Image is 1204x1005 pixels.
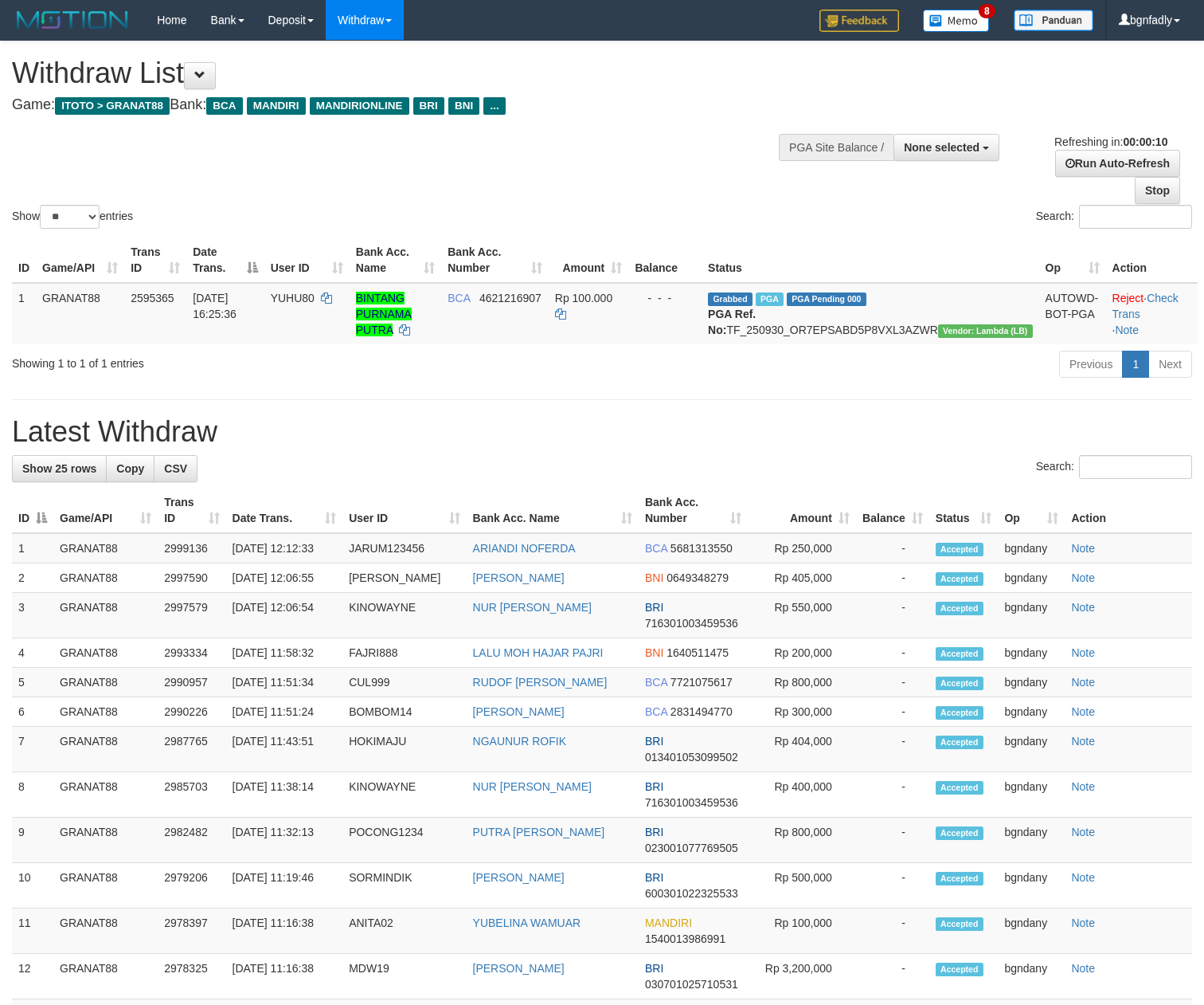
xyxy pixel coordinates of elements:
[441,238,549,283] th: Bank Acc. Number: activate to sort column ascending
[998,727,1065,772] td: bgndany
[226,818,343,863] td: [DATE] 11:32:13
[1071,646,1095,659] a: Note
[158,954,225,999] td: 2978325
[350,238,441,283] th: Bank Acc. Name: activate to sort column ascending
[748,668,856,697] td: Rp 800,000
[856,818,929,863] td: -
[893,134,999,161] button: None selected
[226,697,343,727] td: [DATE] 11:51:24
[1071,676,1095,689] a: Note
[856,593,929,638] td: -
[158,563,225,593] td: 2997590
[998,533,1065,563] td: bgndany
[645,826,663,838] span: BRI
[936,736,983,749] span: Accepted
[12,283,36,344] td: 1
[779,134,893,161] div: PGA Site Balance /
[247,97,306,115] span: MANDIRI
[53,638,158,668] td: GRANAT88
[12,638,53,668] td: 4
[473,871,565,884] a: [PERSON_NAME]
[708,308,756,336] b: PGA Ref. No:
[226,727,343,772] td: [DATE] 11:43:51
[12,697,53,727] td: 6
[1036,205,1192,229] label: Search:
[131,292,174,304] span: 2595365
[342,909,466,954] td: ANITA02
[12,238,36,283] th: ID
[53,863,158,909] td: GRANAT88
[342,533,466,563] td: JARUM123456
[342,727,466,772] td: HOKIMAJU
[1071,826,1095,838] a: Note
[936,826,983,840] span: Accepted
[635,290,695,306] div: - - -
[1112,292,1179,320] a: Check Trans
[12,205,133,229] label: Show entries
[645,646,663,659] span: BNI
[158,668,225,697] td: 2990957
[856,668,929,697] td: -
[186,238,264,283] th: Date Trans.: activate to sort column descending
[226,488,343,533] th: Date Trans.: activate to sort column ascending
[856,772,929,818] td: -
[36,238,124,283] th: Game/API: activate to sort column ascending
[936,781,983,795] span: Accepted
[413,97,444,115] span: BRI
[856,533,929,563] td: -
[645,917,692,929] span: MANDIRI
[708,292,752,306] span: Grabbed
[1148,351,1192,378] a: Next
[264,238,350,283] th: User ID: activate to sort column ascending
[226,593,343,638] td: [DATE] 12:06:54
[998,668,1065,697] td: bgndany
[342,697,466,727] td: BOMBOM14
[856,638,929,668] td: -
[53,488,158,533] th: Game/API: activate to sort column ascending
[53,818,158,863] td: GRANAT88
[226,909,343,954] td: [DATE] 11:16:38
[1071,542,1095,555] a: Note
[12,954,53,999] td: 12
[936,572,983,586] span: Accepted
[555,292,612,304] span: Rp 100.000
[929,488,999,533] th: Status: activate to sort column ascending
[342,638,466,668] td: FAJRI888
[479,292,541,304] span: Copy 4621216907 to clipboard
[645,887,738,900] span: Copy 600301022325533 to clipboard
[666,571,729,584] span: Copy 0649348279 to clipboard
[226,772,343,818] td: [DATE] 11:38:14
[998,909,1065,954] td: bgndany
[1071,917,1095,929] a: Note
[1071,601,1095,614] a: Note
[628,238,702,283] th: Balance
[666,646,729,659] span: Copy 1640511475 to clipboard
[158,727,225,772] td: 2987765
[998,818,1065,863] td: bgndany
[748,863,856,909] td: Rp 500,000
[12,97,787,113] h4: Game: Bank:
[473,601,592,614] a: NUR [PERSON_NAME]
[645,617,738,630] span: Copy 716301003459536 to clipboard
[12,772,53,818] td: 8
[448,292,470,304] span: BCA
[1071,705,1095,718] a: Note
[549,238,628,283] th: Amount: activate to sort column ascending
[1014,10,1093,31] img: panduan.png
[473,735,566,748] a: NGAUNUR ROFIK
[787,292,866,306] span: PGA Pending
[1059,351,1123,378] a: Previous
[356,292,412,336] a: BINTANG PURNAMA PUTRA
[645,751,738,764] span: Copy 013401053099502 to clipboard
[12,909,53,954] td: 11
[936,647,983,661] span: Accepted
[342,772,466,818] td: KINOWAYNE
[904,141,979,154] span: None selected
[1122,351,1149,378] a: 1
[473,705,565,718] a: [PERSON_NAME]
[1123,135,1167,148] strong: 00:00:10
[158,488,225,533] th: Trans ID: activate to sort column ascending
[936,917,983,931] span: Accepted
[12,668,53,697] td: 5
[998,772,1065,818] td: bgndany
